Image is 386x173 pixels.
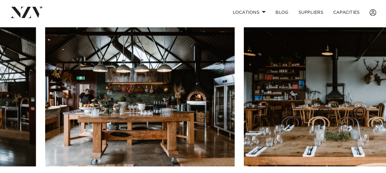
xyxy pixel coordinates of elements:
img: nzv-logo.png [10,7,43,18]
a: SUPPLIERS [293,6,328,19]
a: Capacities [328,6,365,19]
a: Locations [228,6,271,19]
a: BLOG [271,6,293,19]
swiper-slide: 13 / 25 [45,27,235,166]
